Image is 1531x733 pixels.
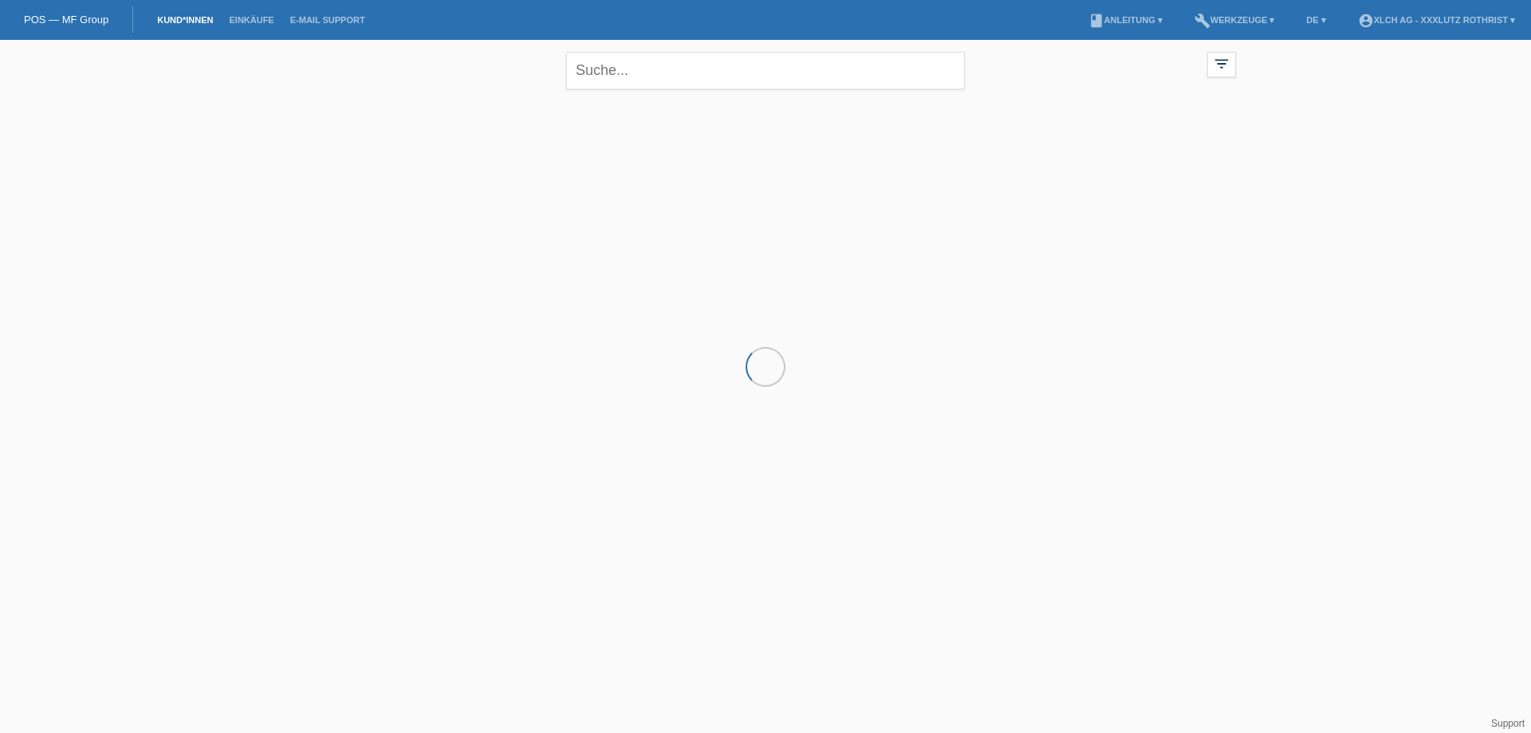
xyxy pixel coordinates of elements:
a: E-Mail Support [282,15,373,25]
a: account_circleXLCH AG - XXXLutz Rothrist ▾ [1350,15,1523,25]
a: Kund*innen [149,15,221,25]
a: Einkäufe [221,15,281,25]
a: DE ▾ [1298,15,1333,25]
i: book [1088,13,1104,29]
i: filter_list [1213,55,1230,73]
a: Support [1491,718,1525,729]
a: buildWerkzeuge ▾ [1187,15,1283,25]
i: build [1194,13,1210,29]
a: bookAnleitung ▾ [1080,15,1171,25]
input: Suche... [566,52,965,89]
a: POS — MF Group [24,14,108,26]
i: account_circle [1358,13,1374,29]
